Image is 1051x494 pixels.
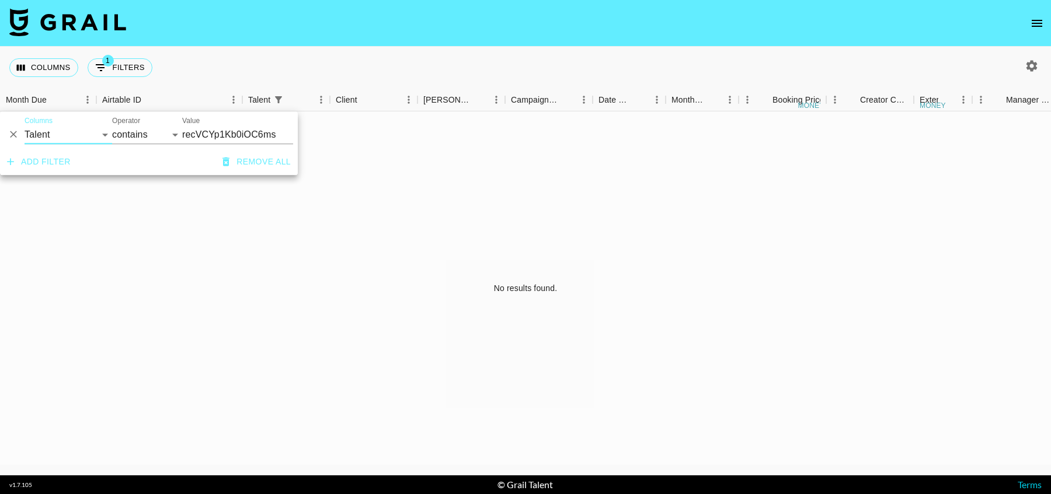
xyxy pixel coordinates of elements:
[511,89,559,111] div: Campaign (Type)
[826,89,914,111] div: Creator Commmission Override
[270,92,287,108] div: 1 active filter
[705,92,721,108] button: Sort
[423,89,471,111] div: [PERSON_NAME]
[938,92,955,108] button: Sort
[598,89,632,111] div: Date Created
[559,92,575,108] button: Sort
[505,89,593,111] div: Campaign (Type)
[990,92,1006,108] button: Sort
[488,91,505,108] button: Menu
[400,91,417,108] button: Menu
[417,89,505,111] div: Booker
[47,92,63,108] button: Sort
[920,102,946,109] div: money
[88,58,152,77] button: Show filters
[593,89,666,111] div: Date Created
[955,91,972,108] button: Menu
[270,92,287,108] button: Show filters
[972,91,990,108] button: Menu
[756,92,772,108] button: Sort
[632,92,648,108] button: Sort
[575,91,593,108] button: Menu
[671,89,705,111] div: Month Due
[666,89,739,111] div: Month Due
[844,92,860,108] button: Sort
[330,89,417,111] div: Client
[242,89,330,111] div: Talent
[1025,12,1049,35] button: open drawer
[182,115,200,125] label: Value
[102,89,141,111] div: Airtable ID
[721,91,739,108] button: Menu
[739,91,756,108] button: Menu
[287,92,303,108] button: Sort
[248,89,270,111] div: Talent
[471,92,488,108] button: Sort
[141,92,158,108] button: Sort
[225,91,242,108] button: Menu
[312,91,330,108] button: Menu
[96,89,242,111] div: Airtable ID
[112,115,140,125] label: Operator
[798,102,824,109] div: money
[79,91,96,108] button: Menu
[6,89,47,111] div: Month Due
[357,92,374,108] button: Sort
[5,126,22,143] button: Delete
[182,125,293,144] input: Filter value
[497,479,553,491] div: © Grail Talent
[9,481,32,489] div: v 1.7.105
[1018,479,1042,490] a: Terms
[336,89,357,111] div: Client
[772,89,824,111] div: Booking Price
[648,91,666,108] button: Menu
[826,91,844,108] button: Menu
[2,151,75,173] button: Add filter
[9,58,78,77] button: Select columns
[25,115,53,125] label: Columns
[9,8,126,36] img: Grail Talent
[102,55,114,66] span: 1
[218,151,295,173] button: Remove all
[860,89,908,111] div: Creator Commmission Override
